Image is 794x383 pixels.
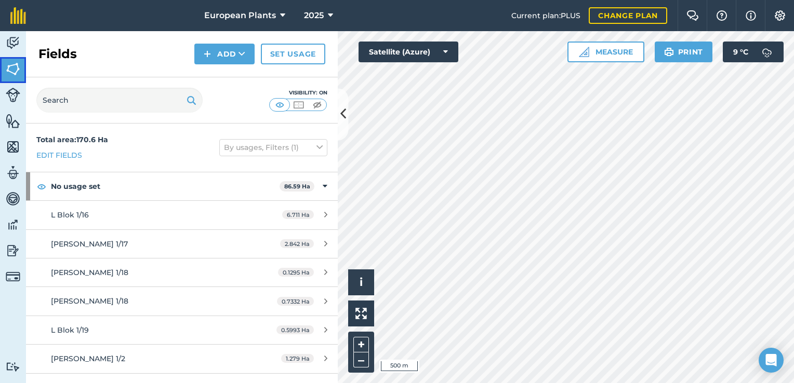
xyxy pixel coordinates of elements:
[6,139,20,155] img: svg+xml;base64,PHN2ZyB4bWxucz0iaHR0cDovL3d3dy53My5vcmcvMjAwMC9zdmciIHdpZHRoPSI1NiIgaGVpZ2h0PSI2MC...
[348,269,374,295] button: i
[51,325,89,335] span: L Blok 1/19
[6,165,20,181] img: svg+xml;base64,PD94bWwgdmVyc2lvbj0iMS4wIiBlbmNvZGluZz0idXRmLTgiPz4KPCEtLSBHZW5lcmF0b3I6IEFkb2JlIE...
[187,94,196,106] img: svg+xml;base64,PHN2ZyB4bWxucz0iaHR0cDovL3d3dy53My5vcmcvMjAwMC9zdmciIHdpZHRoPSIxOSIgaGVpZ2h0PSIyNC...
[6,217,20,232] img: svg+xml;base64,PD94bWwgdmVyc2lvbj0iMS4wIiBlbmNvZGluZz0idXRmLTgiPz4KPCEtLSBHZW5lcmF0b3I6IEFkb2JlIE...
[36,149,82,161] a: Edit fields
[6,61,20,77] img: svg+xml;base64,PHN2ZyB4bWxucz0iaHR0cDovL3d3dy53My5vcmcvMjAwMC9zdmciIHdpZHRoPSI1NiIgaGVpZ2h0PSI2MC...
[567,42,644,62] button: Measure
[292,100,305,110] img: svg+xml;base64,PHN2ZyB4bWxucz0iaHR0cDovL3d3dy53My5vcmcvMjAwMC9zdmciIHdpZHRoPSI1MCIgaGVpZ2h0PSI0MC...
[355,308,367,319] img: Four arrows, one pointing top left, one top right, one bottom right and the last bottom left
[26,316,338,344] a: L Blok 1/190.5993 Ha
[26,201,338,229] a: L Blok 1/166.711 Ha
[282,210,314,219] span: 6.711 Ha
[6,243,20,258] img: svg+xml;base64,PD94bWwgdmVyc2lvbj0iMS4wIiBlbmNvZGluZz0idXRmLTgiPz4KPCEtLSBHZW5lcmF0b3I6IEFkb2JlIE...
[655,42,713,62] button: Print
[51,239,128,249] span: [PERSON_NAME] 1/17
[353,352,369,367] button: –
[757,42,777,62] img: svg+xml;base64,PD94bWwgdmVyc2lvbj0iMS4wIiBlbmNvZGluZz0idXRmLTgiPz4KPCEtLSBHZW5lcmF0b3I6IEFkb2JlIE...
[51,296,128,306] span: [PERSON_NAME] 1/18
[36,135,108,144] strong: Total area : 170.6 Ha
[774,10,786,21] img: A cog icon
[10,7,26,24] img: fieldmargin Logo
[280,239,314,248] span: 2.842 Ha
[284,183,310,190] strong: 86.59 Ha
[36,88,203,113] input: Search
[589,7,667,24] a: Change plan
[746,9,756,22] img: svg+xml;base64,PHN2ZyB4bWxucz0iaHR0cDovL3d3dy53My5vcmcvMjAwMC9zdmciIHdpZHRoPSIxNyIgaGVpZ2h0PSIxNy...
[194,44,255,64] button: Add
[733,42,748,62] span: 9 ° C
[579,47,589,57] img: Ruler icon
[38,46,77,62] h2: Fields
[276,325,314,334] span: 0.5993 Ha
[204,9,276,22] span: European Plants
[277,297,314,306] span: 0.7332 Ha
[278,268,314,277] span: 0.1295 Ha
[6,269,20,284] img: svg+xml;base64,PD94bWwgdmVyc2lvbj0iMS4wIiBlbmNvZGluZz0idXRmLTgiPz4KPCEtLSBHZW5lcmF0b3I6IEFkb2JlIE...
[273,100,286,110] img: svg+xml;base64,PHN2ZyB4bWxucz0iaHR0cDovL3d3dy53My5vcmcvMjAwMC9zdmciIHdpZHRoPSI1MCIgaGVpZ2h0PSI0MC...
[204,48,211,60] img: svg+xml;base64,PHN2ZyB4bWxucz0iaHR0cDovL3d3dy53My5vcmcvMjAwMC9zdmciIHdpZHRoPSIxNCIgaGVpZ2h0PSIyNC...
[6,191,20,207] img: svg+xml;base64,PD94bWwgdmVyc2lvbj0iMS4wIiBlbmNvZGluZz0idXRmLTgiPz4KPCEtLSBHZW5lcmF0b3I6IEFkb2JlIE...
[664,46,674,58] img: svg+xml;base64,PHN2ZyB4bWxucz0iaHR0cDovL3d3dy53My5vcmcvMjAwMC9zdmciIHdpZHRoPSIxOSIgaGVpZ2h0PSIyNC...
[51,172,280,200] strong: No usage set
[269,89,327,97] div: Visibility: On
[6,88,20,102] img: svg+xml;base64,PD94bWwgdmVyc2lvbj0iMS4wIiBlbmNvZGluZz0idXRmLTgiPz4KPCEtLSBHZW5lcmF0b3I6IEFkb2JlIE...
[261,44,325,64] a: Set usage
[716,10,728,21] img: A question mark icon
[219,139,327,156] button: By usages, Filters (1)
[6,35,20,51] img: svg+xml;base64,PD94bWwgdmVyc2lvbj0iMS4wIiBlbmNvZGluZz0idXRmLTgiPz4KPCEtLSBHZW5lcmF0b3I6IEFkb2JlIE...
[304,9,324,22] span: 2025
[759,348,784,373] div: Open Intercom Messenger
[511,10,580,21] span: Current plan : PLUS
[359,42,458,62] button: Satellite (Azure)
[26,345,338,373] a: [PERSON_NAME] 1/21.279 Ha
[51,268,128,277] span: [PERSON_NAME] 1/18
[6,113,20,129] img: svg+xml;base64,PHN2ZyB4bWxucz0iaHR0cDovL3d3dy53My5vcmcvMjAwMC9zdmciIHdpZHRoPSI1NiIgaGVpZ2h0PSI2MC...
[37,180,46,193] img: svg+xml;base64,PHN2ZyB4bWxucz0iaHR0cDovL3d3dy53My5vcmcvMjAwMC9zdmciIHdpZHRoPSIxOCIgaGVpZ2h0PSIyNC...
[353,337,369,352] button: +
[723,42,784,62] button: 9 °C
[26,230,338,258] a: [PERSON_NAME] 1/172.842 Ha
[6,362,20,372] img: svg+xml;base64,PD94bWwgdmVyc2lvbj0iMS4wIiBlbmNvZGluZz0idXRmLTgiPz4KPCEtLSBHZW5lcmF0b3I6IEFkb2JlIE...
[686,10,699,21] img: Two speech bubbles overlapping with the left bubble in the forefront
[360,276,363,289] span: i
[281,354,314,363] span: 1.279 Ha
[51,354,125,363] span: [PERSON_NAME] 1/2
[51,210,89,220] span: L Blok 1/16
[26,287,338,315] a: [PERSON_NAME] 1/180.7332 Ha
[26,172,338,200] div: No usage set86.59 Ha
[311,100,324,110] img: svg+xml;base64,PHN2ZyB4bWxucz0iaHR0cDovL3d3dy53My5vcmcvMjAwMC9zdmciIHdpZHRoPSI1MCIgaGVpZ2h0PSI0MC...
[26,258,338,286] a: [PERSON_NAME] 1/180.1295 Ha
